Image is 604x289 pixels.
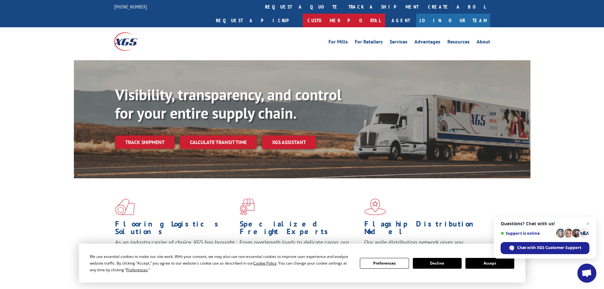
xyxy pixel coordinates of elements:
a: Join Our Team [416,14,490,27]
h1: Specialized Freight Experts [240,220,360,239]
img: xgs-icon-total-supply-chain-intelligence-red [115,199,135,215]
div: Chat with XGS Customer Support [501,242,589,254]
span: Chat with XGS Customer Support [517,245,581,251]
p: From overlength loads to delicate cargo, our experienced staff knows the best way to move your fr... [240,239,360,267]
a: Agent [385,14,416,27]
a: Customer Portal [303,14,385,27]
button: Accept [465,258,514,269]
a: Advantages [414,39,440,46]
a: Track shipment [115,135,175,149]
a: [PHONE_NUMBER] [114,3,147,10]
button: Decline [413,258,462,269]
button: Preferences [360,258,409,269]
span: Our agile distribution network gives you nationwide inventory management on demand. [364,239,481,253]
span: Support is online [501,231,554,236]
a: About [477,39,490,46]
a: Request a pickup [211,14,303,27]
a: For Mills [328,39,348,46]
h1: Flooring Logistics Solutions [115,220,235,239]
a: For Retailers [355,39,383,46]
span: Preferences [126,267,148,273]
a: Resources [447,39,470,46]
span: Questions? Chat with us! [501,221,589,226]
img: xgs-icon-focused-on-flooring-red [240,199,255,215]
div: We use essential cookies to make our site work. With your consent, we may also use non-essential ... [90,253,352,273]
div: Open chat [577,264,596,283]
span: As an industry carrier of choice, XGS has brought innovation and dedication to flooring logistics... [115,239,235,261]
a: Services [390,39,407,46]
span: Cookie Policy [253,260,276,266]
div: Cookie Consent Prompt [79,244,525,283]
span: Close chat [584,220,592,227]
b: Visibility, transparency, and control for your entire supply chain. [115,85,341,123]
a: Calculate transit time [180,135,257,149]
h1: Flagship Distribution Model [364,220,484,239]
a: XGS ASSISTANT [262,135,316,149]
img: xgs-icon-flagship-distribution-model-red [364,199,386,215]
